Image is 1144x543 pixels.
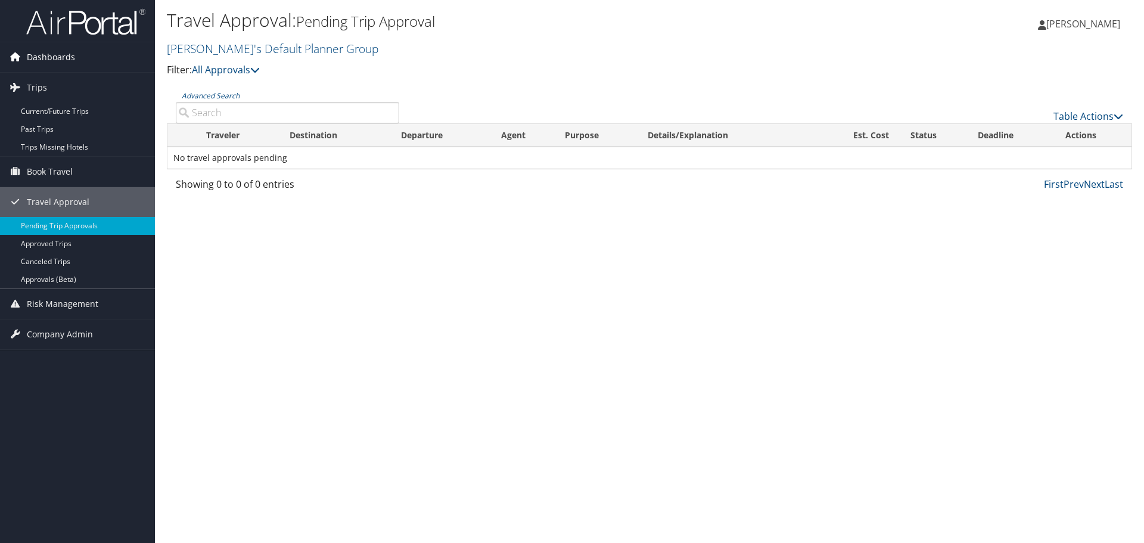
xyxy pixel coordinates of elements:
[637,124,815,147] th: Details/Explanation
[27,319,93,349] span: Company Admin
[1105,178,1123,191] a: Last
[279,124,390,147] th: Destination: activate to sort column ascending
[176,102,399,123] input: Advanced Search
[27,42,75,72] span: Dashboards
[1046,17,1120,30] span: [PERSON_NAME]
[26,8,145,36] img: airportal-logo.png
[195,124,279,147] th: Traveler: activate to sort column ascending
[167,8,810,33] h1: Travel Approval:
[1055,124,1131,147] th: Actions
[296,11,435,31] small: Pending Trip Approval
[1064,178,1084,191] a: Prev
[192,63,260,76] a: All Approvals
[27,187,89,217] span: Travel Approval
[167,63,810,78] p: Filter:
[900,124,967,147] th: Status: activate to sort column ascending
[1084,178,1105,191] a: Next
[182,91,240,101] a: Advanced Search
[1044,178,1064,191] a: First
[1038,6,1132,42] a: [PERSON_NAME]
[27,289,98,319] span: Risk Management
[554,124,637,147] th: Purpose
[490,124,554,147] th: Agent
[176,177,399,197] div: Showing 0 to 0 of 0 entries
[27,73,47,103] span: Trips
[167,41,381,57] a: [PERSON_NAME]'s Default Planner Group
[815,124,900,147] th: Est. Cost: activate to sort column ascending
[1053,110,1123,123] a: Table Actions
[967,124,1055,147] th: Deadline: activate to sort column descending
[27,157,73,187] span: Book Travel
[390,124,491,147] th: Departure: activate to sort column ascending
[167,147,1131,169] td: No travel approvals pending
